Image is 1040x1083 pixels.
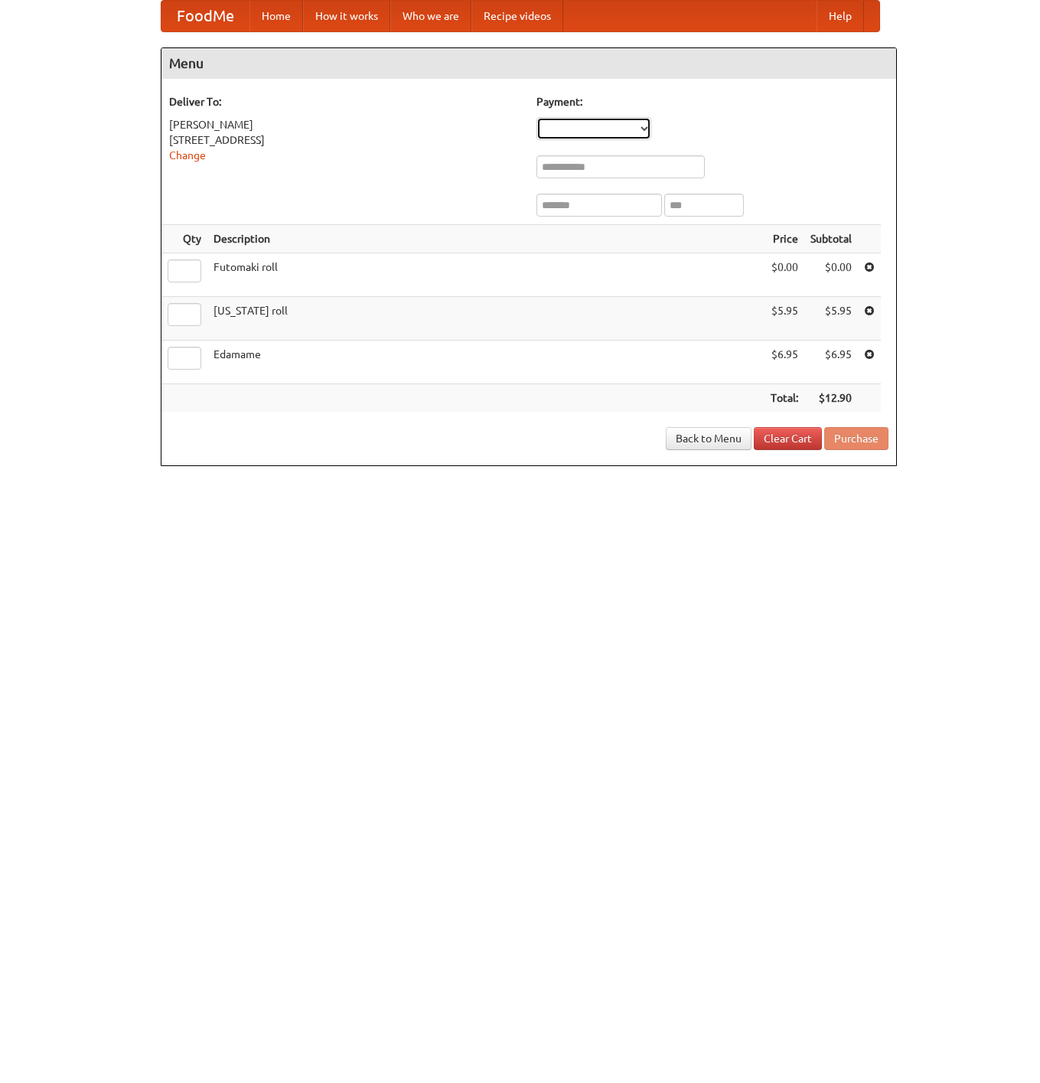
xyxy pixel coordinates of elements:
h5: Payment: [536,94,888,109]
th: Price [765,225,804,253]
th: Total: [765,384,804,413]
div: [PERSON_NAME] [169,117,521,132]
td: $6.95 [765,341,804,384]
button: Purchase [824,427,888,450]
td: Edamame [207,341,765,384]
th: $12.90 [804,384,858,413]
a: Help [817,1,864,31]
a: Clear Cart [754,427,822,450]
a: Recipe videos [471,1,563,31]
td: $5.95 [765,297,804,341]
a: FoodMe [161,1,249,31]
h4: Menu [161,48,896,79]
a: Who we are [390,1,471,31]
a: Back to Menu [666,427,751,450]
th: Subtotal [804,225,858,253]
td: $0.00 [804,253,858,297]
h5: Deliver To: [169,94,521,109]
td: Futomaki roll [207,253,765,297]
td: [US_STATE] roll [207,297,765,341]
td: $6.95 [804,341,858,384]
a: How it works [303,1,390,31]
td: $0.00 [765,253,804,297]
th: Description [207,225,765,253]
td: $5.95 [804,297,858,341]
a: Home [249,1,303,31]
div: [STREET_ADDRESS] [169,132,521,148]
th: Qty [161,225,207,253]
a: Change [169,149,206,161]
